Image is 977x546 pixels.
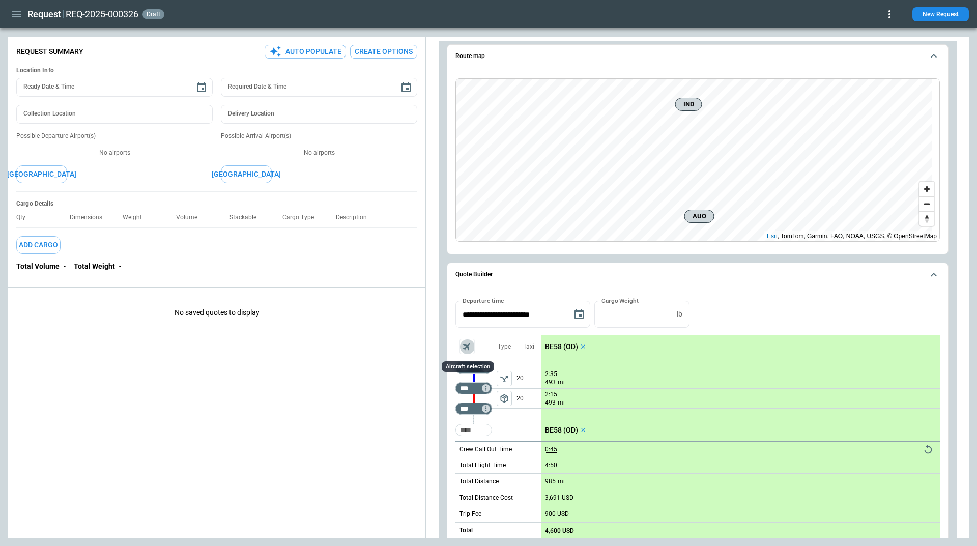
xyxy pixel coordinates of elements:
p: Possible Departure Airport(s) [16,132,213,140]
h6: Location Info [16,67,417,74]
p: Total Flight Time [459,461,506,470]
div: Aircraft selection [442,361,494,372]
p: 3,691 USD [545,494,573,502]
h1: Request [27,8,61,20]
p: 493 [545,398,556,407]
p: mi [558,398,565,407]
button: Choose date, selected date is Oct 15, 2025 [569,304,589,325]
button: left aligned [497,371,512,386]
p: 2:35 [545,370,557,378]
p: - [64,262,66,271]
button: Zoom in [919,182,934,196]
button: Choose date [191,77,212,98]
h2: REQ-2025-000326 [66,8,138,20]
p: mi [558,378,565,387]
div: Too short [455,403,492,415]
p: 2:15 [545,391,557,398]
span: AUO [689,211,710,221]
p: Dimensions [70,214,110,221]
p: No airports [16,149,213,157]
button: Choose date [396,77,416,98]
p: Request Summary [16,47,83,56]
p: 493 [545,378,556,387]
p: 900 USD [545,510,569,518]
button: Zoom out [919,196,934,211]
p: Total Distance Cost [459,494,513,502]
span: Aircraft selection [459,339,475,354]
p: - [119,262,121,271]
canvas: Map [456,79,932,242]
p: BE58 (OD) [545,426,578,435]
p: Weight [123,214,150,221]
p: Volume [176,214,206,221]
p: Possible Arrival Airport(s) [221,132,417,140]
button: Route map [455,45,940,68]
p: 985 [545,478,556,485]
button: Auto Populate [265,45,346,59]
div: Too short [455,382,492,394]
p: Qty [16,214,34,221]
div: Route map [455,78,940,242]
button: Reset bearing to north [919,211,934,226]
p: No saved quotes to display [8,292,425,333]
p: BE58 (OD) [545,342,578,351]
p: 0:45 [545,446,557,453]
button: Quote Builder [455,263,940,286]
p: Total Distance [459,477,499,486]
span: draft [145,11,162,18]
p: Type [498,342,511,351]
span: Type of sector [497,391,512,406]
p: mi [558,477,565,486]
p: 4,600 USD [545,527,574,535]
h6: Route map [455,53,485,60]
p: Description [336,214,375,221]
label: Cargo Weight [601,296,639,305]
div: Too short [455,424,492,436]
span: IND [680,99,698,109]
button: Create Options [350,45,417,59]
p: Trip Fee [459,510,481,519]
button: [GEOGRAPHIC_DATA] [221,165,272,183]
p: 20 [516,368,541,388]
p: Total Volume [16,262,60,271]
div: , TomTom, Garmin, FAO, NOAA, USGS, © OpenStreetMap [767,231,937,241]
p: Taxi [523,342,534,351]
p: Crew Call Out Time [459,445,512,454]
span: package_2 [499,393,509,404]
p: No airports [221,149,417,157]
button: left aligned [497,391,512,406]
label: Departure time [463,296,504,305]
p: 4:50 [545,462,557,469]
p: Total Weight [74,262,115,271]
h6: Quote Builder [455,271,493,278]
button: Reset [921,442,936,457]
p: Cargo Type [282,214,322,221]
button: New Request [912,7,969,21]
p: 20 [516,389,541,408]
h6: Cargo Details [16,200,417,208]
button: Add Cargo [16,236,61,254]
h6: Total [459,527,473,534]
a: Esri [767,233,778,240]
p: lb [677,310,682,319]
p: Stackable [229,214,265,221]
button: [GEOGRAPHIC_DATA] [16,165,67,183]
span: Type of sector [497,371,512,386]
